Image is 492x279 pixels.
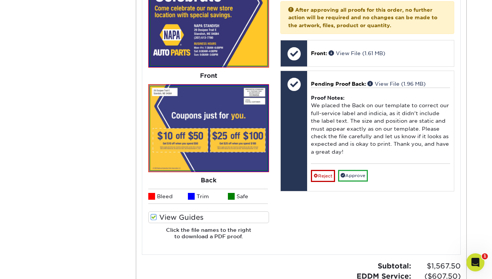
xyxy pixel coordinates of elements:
strong: Proof Notes: [311,95,344,101]
iframe: Intercom live chat [466,253,484,271]
strong: After approving all proofs for this order, no further action will be required and no changes can ... [288,7,437,28]
span: 1 [482,253,488,259]
li: Trim [188,189,228,204]
li: Bleed [148,189,188,204]
span: $1,567.50 [414,261,461,271]
span: Pending Proof Back: [311,81,366,87]
a: Approve [338,170,368,182]
div: Front [148,68,269,84]
label: View Guides [148,211,269,223]
li: Safe [228,189,268,204]
span: Front: [311,50,327,56]
strong: Subtotal: [378,262,411,270]
div: We placed the Back on our template to correct our full-service label and indicia, as it didn't in... [311,88,450,163]
a: View File (1.96 MB) [367,81,426,87]
a: View File (1.61 MB) [329,50,385,56]
div: Back [148,172,269,189]
h6: Click the file names to the right to download a PDF proof. [148,227,269,245]
a: Reject [311,170,335,182]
